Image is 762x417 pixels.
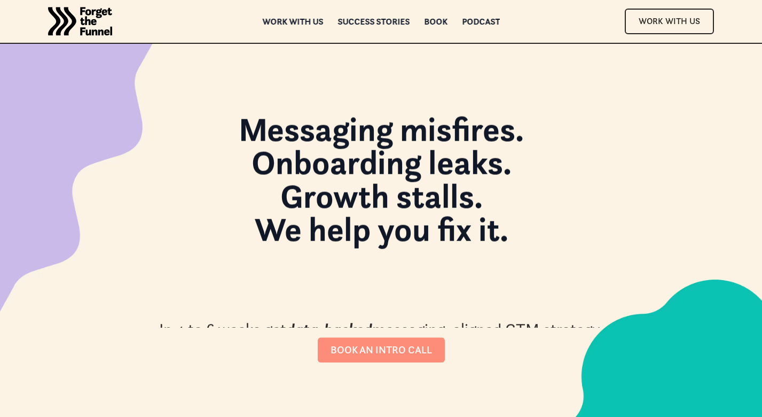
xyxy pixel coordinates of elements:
[625,9,714,34] a: Work With Us
[239,109,524,250] strong: Messaging misfires. Onboarding leaks. Growth stalls. We help you fix it.
[262,18,323,25] a: Work with us
[337,18,410,25] a: Success Stories
[286,319,372,339] em: data-backed
[331,344,432,356] div: Book an intro call
[154,319,608,362] div: In 4 to 6 weeks get messaging, aligned GTM strategy, and a to move forward with confidence.
[462,18,500,25] a: Podcast
[424,18,447,25] a: Book
[318,337,445,362] a: Book an intro call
